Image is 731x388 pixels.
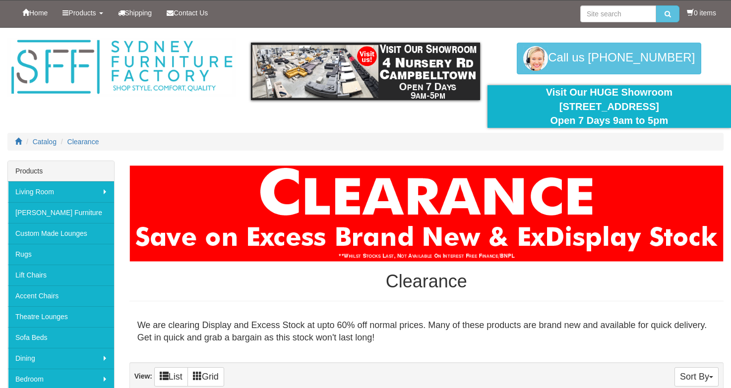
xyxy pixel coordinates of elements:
input: Site search [580,5,656,22]
a: Home [15,0,55,25]
a: Clearance [67,138,99,146]
a: Contact Us [159,0,215,25]
a: [PERSON_NAME] Furniture [8,202,114,223]
span: Home [29,9,48,17]
span: Products [68,9,96,17]
a: List [154,367,188,387]
div: Products [8,161,114,181]
img: Clearance [129,166,724,262]
div: Visit Our HUGE Showroom [STREET_ADDRESS] Open 7 Days 9am to 5pm [495,85,724,128]
h1: Clearance [129,272,724,291]
img: Sydney Furniture Factory [7,38,236,97]
a: Dining [8,348,114,369]
a: Products [55,0,110,25]
a: Catalog [33,138,57,146]
span: Contact Us [174,9,208,17]
a: Grid [187,367,224,387]
a: Shipping [111,0,160,25]
a: Custom Made Lounges [8,223,114,244]
button: Sort By [674,367,719,387]
span: Shipping [125,9,152,17]
strong: View: [134,372,152,380]
img: showroom.gif [251,43,480,100]
a: Accent Chairs [8,285,114,306]
a: Living Room [8,181,114,202]
a: Theatre Lounges [8,306,114,327]
a: Sofa Beds [8,327,114,348]
div: We are clearing Display and Excess Stock at upto 60% off normal prices. Many of these products ar... [129,311,724,352]
a: Rugs [8,244,114,265]
li: 0 items [687,8,716,18]
a: Lift Chairs [8,265,114,285]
